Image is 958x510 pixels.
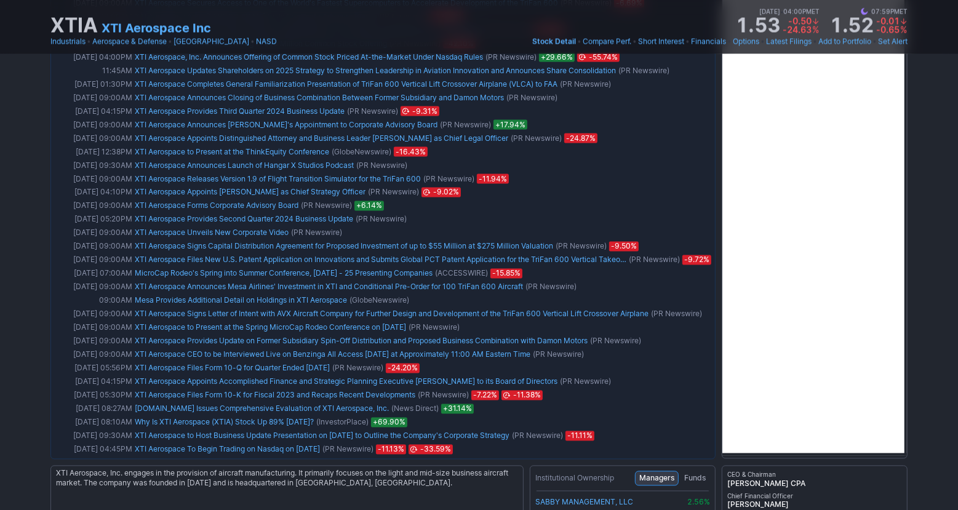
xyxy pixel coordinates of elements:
span: (PR Newswire) [618,65,669,77]
span: • [685,36,690,48]
span: (GlobeNewswire) [349,295,409,307]
span: -11.13% [376,445,406,455]
span: -24.87% [564,133,597,143]
span: (PR Newswire) [332,362,383,375]
span: [PERSON_NAME] CPA [727,479,902,489]
a: XTI Aerospace Files Form 10-Q for Quarter Ended [DATE] [135,364,330,373]
a: XTI Aerospace Inc [102,20,211,37]
a: XTI Aerospace Unveils New Corporate Video [135,228,289,237]
span: • [872,36,877,48]
a: XTI Aerospace Signs Letter of Intent with AVX Aircraft Company for Further Design and Development... [135,309,649,319]
span: (PR Newswire) [512,430,563,442]
a: Financials [691,36,726,48]
td: [DATE] 09:00AM [54,348,134,362]
td: [DATE] 09:00AM [54,199,134,213]
span: [DATE] 04:00PM ET [759,6,820,17]
span: (GlobeNewswire) [332,146,391,158]
a: XTI Aerospace Announces Mesa Airlines' Investment in XTI and Conditional Pre-Order for 100 TriFan... [135,282,523,292]
span: -11.94% [477,174,509,184]
td: [DATE] 12:38PM [54,145,134,159]
span: -7.22% [471,391,499,400]
a: Why Is XTI Aerospace (XTIA) Stock Up 89% [DATE]? [135,418,314,427]
td: [DATE] 09:00AM [54,335,134,348]
a: Aerospace & Defense [92,36,167,48]
span: (PR Newswire) [368,186,419,199]
span: (PR Newswire) [511,132,562,145]
span: +17.94% [493,120,527,130]
a: XTI Aerospace to Present at the ThinkEquity Conference [135,147,329,156]
span: -16.43% [394,147,428,157]
td: [DATE] 05:20PM [54,213,134,226]
span: (PR Newswire) [322,444,373,456]
a: XTI Aerospace Appoints Distinguished Attorney and Business Leader [PERSON_NAME] as Chief Legal Of... [135,133,508,143]
td: [DATE] 04:45PM [54,443,134,456]
td: [DATE] 05:30PM [54,389,134,402]
span: (PR Newswire) [356,213,407,226]
a: XTI Aerospace Provides Update on Former Subsidiary Spin-Off Distribution and Proposed Business Co... [135,337,588,346]
span: Chief Financial Officer [727,493,902,501]
a: NASD [256,36,277,48]
h1: XTIA [50,16,98,36]
a: XTI Aerospace Announces Closing of Business Combination Between Former Subsidiary and Damon Motors [135,93,504,102]
span: Apr 17, 2024 [501,391,543,400]
a: Industrials [50,36,86,48]
span: Jan 08, 2025 [577,52,620,62]
span: (PR Newswire) [560,376,611,388]
span: (PR Newswire) [423,173,474,185]
td: [DATE] 07:00AM [54,267,134,281]
button: Managers [635,471,679,486]
span: +69.90% [371,418,407,428]
td: [DATE] 09:30AM [54,429,134,443]
span: 2.56% [687,498,710,507]
td: [DATE] 09:00AM [54,132,134,145]
td: [DATE] 09:00AM [54,226,134,240]
span: -24.20% [386,364,420,373]
td: 11:45AM [54,64,134,78]
a: XTI Aerospace Announces [PERSON_NAME]'s Appointment to Corporate Advisory Board [135,120,437,129]
td: [DATE] 09:00AM [54,253,134,267]
a: XTI Aerospace Appoints [PERSON_NAME] as Chief Strategy Officer [135,188,365,197]
span: -15.85% [490,269,522,279]
td: [DATE] 09:00AM [54,172,134,186]
a: MicroCap Rodeo's Spring into Summer Conference, [DATE] - 25 Presenting Companies [135,269,433,278]
span: • [813,36,817,48]
span: (PR Newswire) [533,349,584,361]
span: • [577,36,581,48]
a: [DOMAIN_NAME] Issues Comprehensive Evaluation of XTI Aerospace, Inc. [135,404,389,413]
a: XTI Aerospace To Begin Trading on Nasdaq on [DATE] [135,445,320,454]
strong: 1.52 [829,16,874,36]
span: Compare Perf. [583,37,631,46]
span: • [250,36,255,48]
td: [DATE] 09:00AM [54,118,134,132]
td: [DATE] 09:30AM [54,159,134,172]
a: XTI Aerospace Forms Corporate Advisory Board [135,201,298,210]
span: -9.50% [609,242,639,252]
a: XTI Aerospace to Host Business Update Presentation on [DATE] to Outline the Company's Corporate S... [135,431,509,440]
td: 09:00AM [54,294,134,308]
td: [DATE] 04:00PM [54,50,134,64]
span: % [812,25,819,35]
a: XTI Aerospace Completes General Familiarization Presentation of TriFan 600 Vertical Lift Crossove... [135,79,557,89]
h4: Institutional Ownership [535,474,614,484]
a: SABBY MANAGEMENT, LLC [535,498,666,508]
a: Mesa Provides Additional Detail on Holdings in XTI Aerospace [135,296,347,305]
span: (PR Newswire) [556,241,607,253]
span: (InvestorPlace) [316,416,369,429]
span: (PR Newswire) [590,335,641,348]
span: -11.11% [565,431,594,441]
span: • [780,6,783,17]
a: XTI Aerospace Files Form 10-K for Fiscal 2023 and Recaps Recent Developments [135,391,415,400]
span: (PR Newswire) [485,51,537,63]
a: Set Alert [878,36,908,48]
a: XTI Aerospace CEO to be Interviewed Live on Benzinga All Access [DATE] at Approximately 11:00 AM ... [135,350,530,359]
a: XTI Aerospace Releases Version 1.9 of Flight Transition Simulator for the TriFan 600 [135,174,421,183]
span: (PR Newswire) [301,200,352,212]
td: [DATE] 08:27AM [54,402,134,416]
span: [PERSON_NAME] [727,500,902,510]
span: (PR Newswire) [347,105,398,118]
a: Compare Perf. [583,36,631,48]
span: Managers [639,472,674,485]
td: [DATE] 08:10AM [54,416,134,429]
span: (PR Newswire) [418,389,469,402]
span: • [868,6,871,17]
